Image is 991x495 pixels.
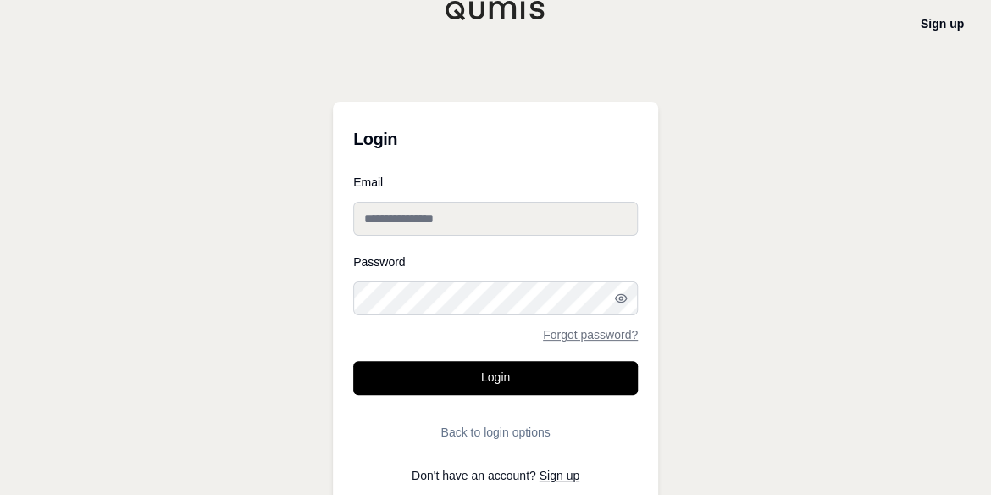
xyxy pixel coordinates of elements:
[353,256,638,268] label: Password
[353,361,638,395] button: Login
[353,176,638,188] label: Email
[353,470,638,481] p: Don't have an account?
[543,329,638,341] a: Forgot password?
[921,17,964,31] a: Sign up
[540,469,579,482] a: Sign up
[353,122,638,156] h3: Login
[353,415,638,449] button: Back to login options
